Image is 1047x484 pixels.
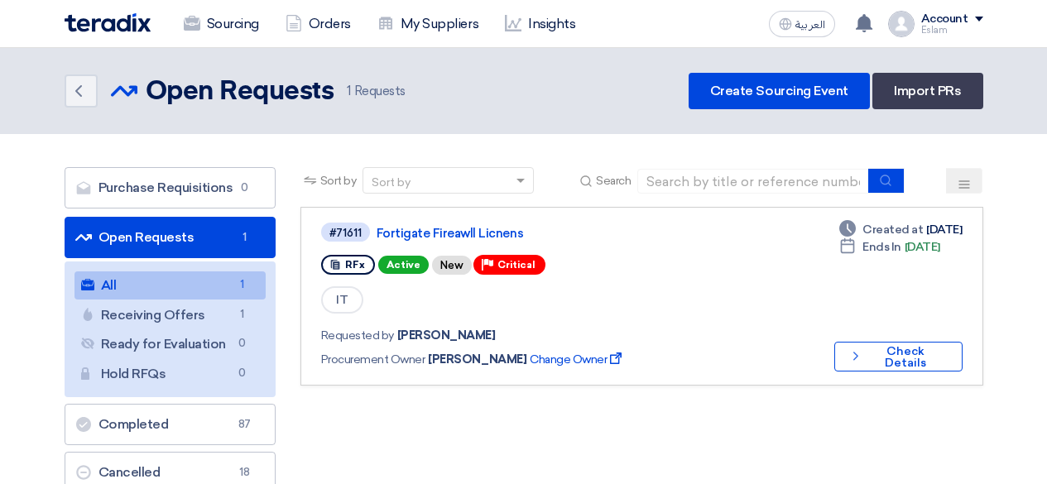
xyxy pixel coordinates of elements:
[432,256,472,275] div: New
[372,174,411,191] div: Sort by
[74,330,266,358] a: Ready for Evaluation
[428,351,526,368] span: [PERSON_NAME]
[74,271,266,300] a: All
[492,6,588,42] a: Insights
[233,335,252,352] span: 0
[839,221,962,238] div: [DATE]
[235,464,255,481] span: 18
[347,82,406,101] span: Requests
[834,342,963,371] button: Check Details
[65,167,276,208] a: Purchase Requisitions0
[378,256,429,274] span: Active
[65,13,151,32] img: Teradix logo
[872,73,982,109] a: Import PRs
[235,229,255,246] span: 1
[321,286,363,314] span: IT
[272,6,364,42] a: Orders
[233,306,252,323] span: 1
[862,221,923,238] span: Created at
[233,365,252,382] span: 0
[345,259,365,271] span: RFx
[596,172,631,189] span: Search
[769,11,835,37] button: العربية
[321,327,394,344] span: Requested by
[530,351,625,368] span: Change Owner
[795,19,825,31] span: العربية
[235,416,255,433] span: 87
[347,84,351,98] span: 1
[921,12,968,26] div: Account
[839,238,940,256] div: [DATE]
[233,276,252,294] span: 1
[74,301,266,329] a: Receiving Offers
[497,259,536,271] span: Critical
[235,180,255,196] span: 0
[329,228,362,238] div: #71611
[862,238,901,256] span: Ends In
[364,6,492,42] a: My Suppliers
[320,172,357,189] span: Sort by
[146,75,334,108] h2: Open Requests
[397,327,496,344] span: [PERSON_NAME]
[74,360,266,388] a: Hold RFQs
[321,351,425,368] span: Procurement Owner
[170,6,272,42] a: Sourcing
[377,226,790,241] a: Fortigate Fireawll Licnens
[689,73,870,109] a: Create Sourcing Event
[65,404,276,445] a: Completed87
[637,169,869,194] input: Search by title or reference number
[888,11,915,37] img: profile_test.png
[921,26,983,35] div: Eslam
[65,217,276,258] a: Open Requests1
